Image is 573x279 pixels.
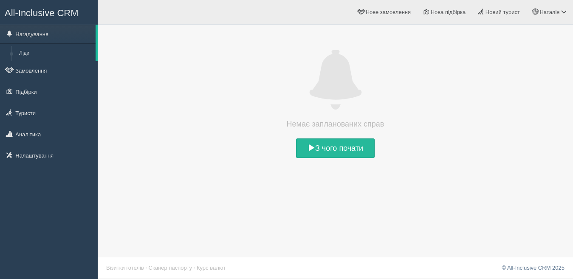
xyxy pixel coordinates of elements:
[149,265,192,271] a: Сканер паспорту
[296,138,375,158] a: З чого почати
[0,0,97,24] a: All-Inclusive CRM
[502,265,565,271] a: © All-Inclusive CRM 2025
[5,8,79,18] span: All-Inclusive CRM
[272,118,399,130] h4: Немає запланованих справ
[197,265,226,271] a: Курс валют
[366,9,411,15] span: Нове замовлення
[539,9,559,15] span: Наталія
[106,265,144,271] a: Візитки готелів
[194,265,195,271] span: ·
[145,265,147,271] span: ·
[431,9,466,15] span: Нова підбірка
[15,46,96,61] a: Ліди
[485,9,520,15] span: Новий турист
